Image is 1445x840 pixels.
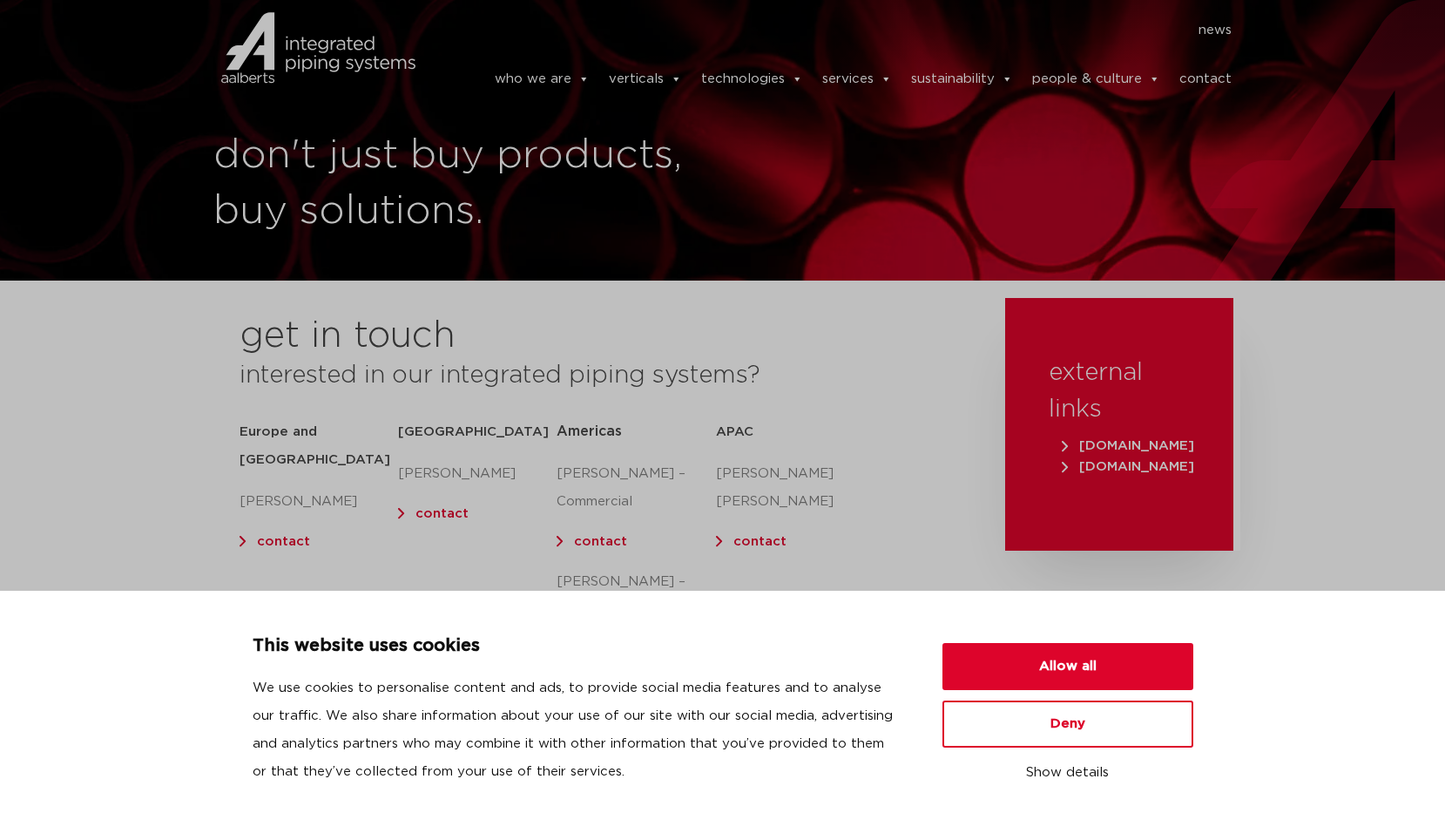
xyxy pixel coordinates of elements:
[609,62,682,97] a: verticals
[942,643,1193,690] button: Allow all
[495,62,590,97] a: who we are
[557,568,715,624] p: [PERSON_NAME] – Industrial
[240,425,390,466] strong: Europe and [GEOGRAPHIC_DATA]
[213,128,714,240] h1: don't just buy products, buy solutions.
[1179,62,1232,97] a: contact
[240,488,398,516] p: [PERSON_NAME]
[701,62,803,97] a: technologies
[1049,355,1190,428] h3: external links
[822,62,892,97] a: services
[557,424,622,438] span: Americas
[240,315,456,357] h2: get in touch
[716,418,874,446] h5: APAC
[1057,460,1199,473] a: [DOMAIN_NAME]
[911,62,1013,97] a: sustainability
[557,460,715,516] p: [PERSON_NAME] – Commercial
[574,535,627,548] a: contact
[398,460,557,488] p: [PERSON_NAME]
[942,758,1193,788] button: Show details
[442,17,1232,44] nav: Menu
[1057,439,1199,452] a: [DOMAIN_NAME]
[253,674,901,786] p: We use cookies to personalise content and ads, to provide social media features and to analyse ou...
[1062,460,1194,473] span: [DOMAIN_NAME]
[398,418,557,446] h5: [GEOGRAPHIC_DATA]
[1062,439,1194,452] span: [DOMAIN_NAME]
[716,460,874,516] p: [PERSON_NAME] [PERSON_NAME]
[1032,62,1160,97] a: people & culture
[253,633,901,660] p: This website uses cookies
[1199,17,1232,44] a: news
[733,535,787,548] a: contact
[240,357,962,394] h3: interested in our integrated piping systems?
[415,507,469,520] a: contact
[257,535,310,548] a: contact
[942,701,1193,748] button: Deny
